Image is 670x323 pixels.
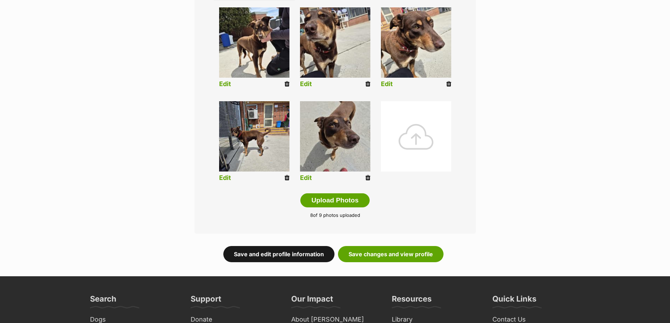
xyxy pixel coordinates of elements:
span: 8 [310,212,313,218]
a: Edit [219,80,231,88]
a: Edit [300,80,312,88]
h3: Quick Links [492,294,536,308]
a: Edit [381,80,393,88]
a: Edit [300,174,312,182]
a: Edit [219,174,231,182]
h3: Our Impact [291,294,333,308]
h3: Resources [392,294,432,308]
a: Save changes and view profile [338,246,444,262]
img: y0xytpax3uxuksmmvn6e.jpg [300,101,370,172]
img: osbtilyr9aezgpoy0zay.jpg [300,7,370,78]
img: dpbc5mn7ync9cd8vkorz.jpg [219,101,289,172]
h3: Support [191,294,221,308]
img: ii3lhpseyhzljvsmw7ba.jpg [219,7,289,78]
button: Upload Photos [300,193,369,207]
p: of 9 photos uploaded [205,212,465,219]
a: Save and edit profile information [223,246,334,262]
h3: Search [90,294,116,308]
img: jqphnhcvmrb4rumtdvd6.jpg [381,7,451,78]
